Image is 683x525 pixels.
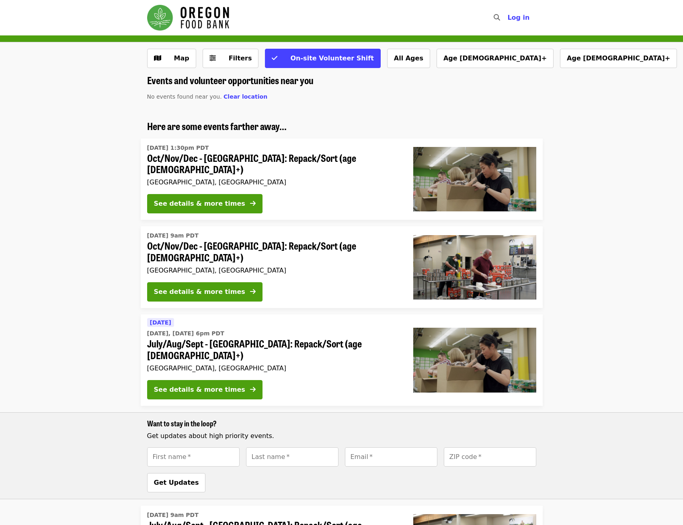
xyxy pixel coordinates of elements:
[437,49,554,68] button: Age [DEMOGRAPHIC_DATA]+
[147,447,240,467] input: [object Object]
[413,328,536,392] img: July/Aug/Sept - Portland: Repack/Sort (age 8+) organized by Oregon Food Bank
[246,447,338,467] input: [object Object]
[444,447,536,467] input: [object Object]
[505,8,511,27] input: Search
[147,152,400,176] span: Oct/Nov/Dec - [GEOGRAPHIC_DATA]: Repack/Sort (age [DEMOGRAPHIC_DATA]+)
[147,73,314,87] span: Events and volunteer opportunities near you
[250,200,256,207] i: arrow-right icon
[147,178,400,186] div: [GEOGRAPHIC_DATA], [GEOGRAPHIC_DATA]
[224,93,267,100] span: Clear location
[209,54,216,62] i: sliders-h icon
[147,231,199,240] time: [DATE] 9am PDT
[229,54,252,62] span: Filters
[147,49,196,68] button: Show map view
[250,386,256,393] i: arrow-right icon
[147,338,400,361] span: July/Aug/Sept - [GEOGRAPHIC_DATA]: Repack/Sort (age [DEMOGRAPHIC_DATA]+)
[147,93,222,100] span: No events found near you.
[203,49,259,68] button: Filters (0 selected)
[560,49,677,68] button: Age [DEMOGRAPHIC_DATA]+
[501,10,536,26] button: Log in
[507,14,529,21] span: Log in
[413,147,536,211] img: Oct/Nov/Dec - Portland: Repack/Sort (age 8+) organized by Oregon Food Bank
[174,54,189,62] span: Map
[147,240,400,263] span: Oct/Nov/Dec - [GEOGRAPHIC_DATA]: Repack/Sort (age [DEMOGRAPHIC_DATA]+)
[147,194,263,213] button: See details & more times
[272,54,277,62] i: check icon
[147,282,263,302] button: See details & more times
[345,447,437,467] input: [object Object]
[494,14,500,21] i: search icon
[147,380,263,399] button: See details & more times
[141,226,543,308] a: See details for "Oct/Nov/Dec - Portland: Repack/Sort (age 16+)"
[150,319,171,326] span: [DATE]
[141,314,543,406] a: See details for "July/Aug/Sept - Portland: Repack/Sort (age 8+)"
[154,385,245,395] div: See details & more times
[387,49,430,68] button: All Ages
[147,329,224,338] time: [DATE], [DATE] 6pm PDT
[147,144,209,152] time: [DATE] 1:30pm PDT
[147,432,274,440] span: Get updates about high priority events.
[147,119,287,133] span: Here are some events farther away...
[147,364,400,372] div: [GEOGRAPHIC_DATA], [GEOGRAPHIC_DATA]
[290,54,373,62] span: On-site Volunteer Shift
[154,287,245,297] div: See details & more times
[147,473,206,492] button: Get Updates
[147,5,229,31] img: Oregon Food Bank - Home
[413,235,536,300] img: Oct/Nov/Dec - Portland: Repack/Sort (age 16+) organized by Oregon Food Bank
[147,267,400,274] div: [GEOGRAPHIC_DATA], [GEOGRAPHIC_DATA]
[250,288,256,296] i: arrow-right icon
[154,199,245,209] div: See details & more times
[147,418,217,428] span: Want to stay in the loop?
[265,49,380,68] button: On-site Volunteer Shift
[154,54,161,62] i: map icon
[147,511,199,519] time: [DATE] 9am PDT
[224,93,267,101] button: Clear location
[154,479,199,486] span: Get Updates
[141,138,543,220] a: See details for "Oct/Nov/Dec - Portland: Repack/Sort (age 8+)"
